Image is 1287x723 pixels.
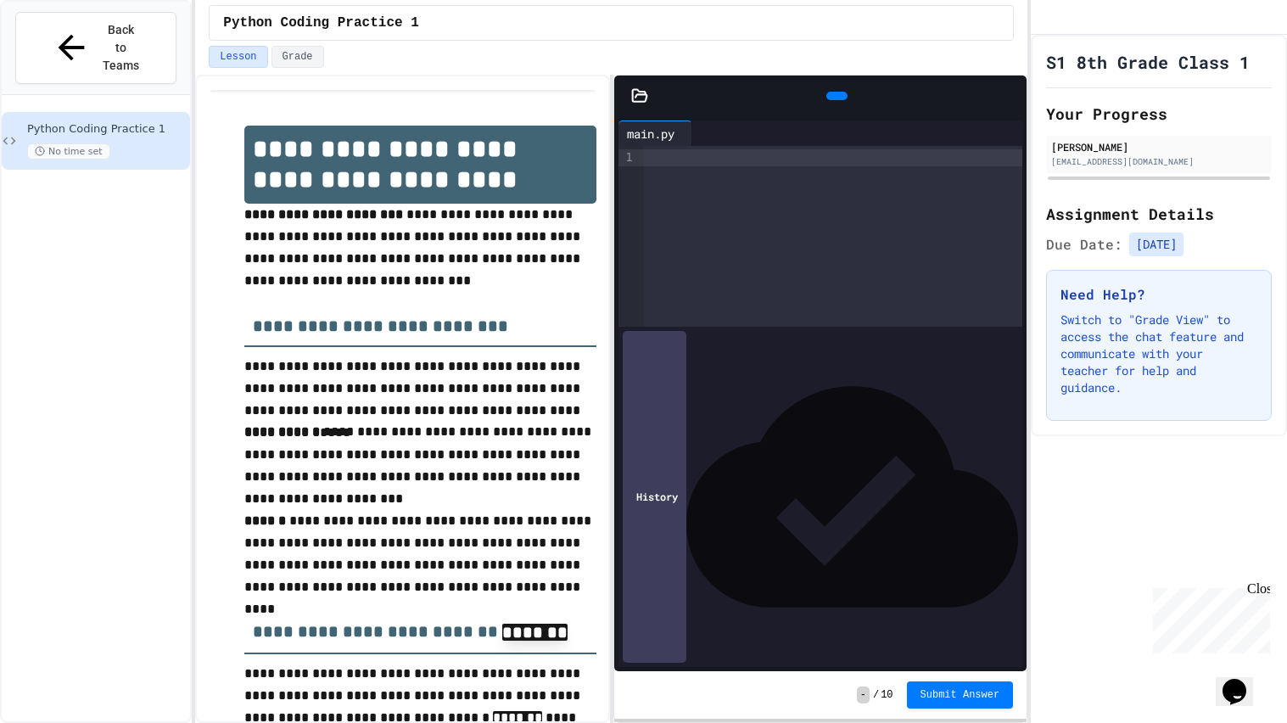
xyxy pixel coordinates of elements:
span: Back to Teams [101,21,141,75]
div: [PERSON_NAME] [1051,139,1267,154]
div: [EMAIL_ADDRESS][DOMAIN_NAME] [1051,155,1267,168]
button: Lesson [209,46,267,68]
div: main.py [618,125,683,143]
h2: Assignment Details [1046,202,1272,226]
h1: S1 8th Grade Class 1 [1046,50,1250,74]
div: Chat with us now!Close [7,7,117,108]
button: Submit Answer [907,681,1014,709]
span: 10 [881,688,893,702]
span: Python Coding Practice 1 [223,13,418,33]
span: No time set [27,143,110,160]
div: 1 [618,149,635,166]
p: Switch to "Grade View" to access the chat feature and communicate with your teacher for help and ... [1060,311,1257,396]
button: Grade [271,46,324,68]
h3: Need Help? [1060,284,1257,305]
h2: Your Progress [1046,102,1272,126]
iframe: chat widget [1216,655,1270,706]
span: Due Date: [1046,234,1122,255]
span: Python Coding Practice 1 [27,122,187,137]
span: [DATE] [1129,233,1183,256]
iframe: chat widget [1146,581,1270,653]
button: Back to Teams [15,12,176,84]
span: Submit Answer [920,688,1000,702]
div: History [623,331,686,663]
div: main.py [618,120,692,146]
span: - [857,687,870,703]
span: / [873,688,879,702]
